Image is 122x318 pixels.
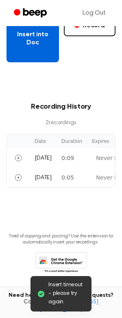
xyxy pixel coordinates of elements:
[30,134,57,148] th: Date
[57,168,87,187] td: 0:05
[39,299,98,312] a: [EMAIL_ADDRESS][DOMAIN_NAME]
[12,171,25,184] button: Play
[13,119,109,127] p: 2 recording s
[7,15,59,62] button: Insert into Doc
[35,156,52,161] span: [DATE]
[12,151,25,164] button: Play
[35,175,52,181] span: [DATE]
[13,101,109,112] h3: Recording History
[57,148,87,168] td: 0:09
[7,233,115,246] p: Tired of copying and pasting? Use the extension to automatically insert your recordings.
[5,299,117,313] span: Contact us
[57,134,87,148] th: Duration
[48,281,85,307] span: Insert timeout - please try again
[74,3,114,23] a: Log Out
[8,5,54,21] a: Beep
